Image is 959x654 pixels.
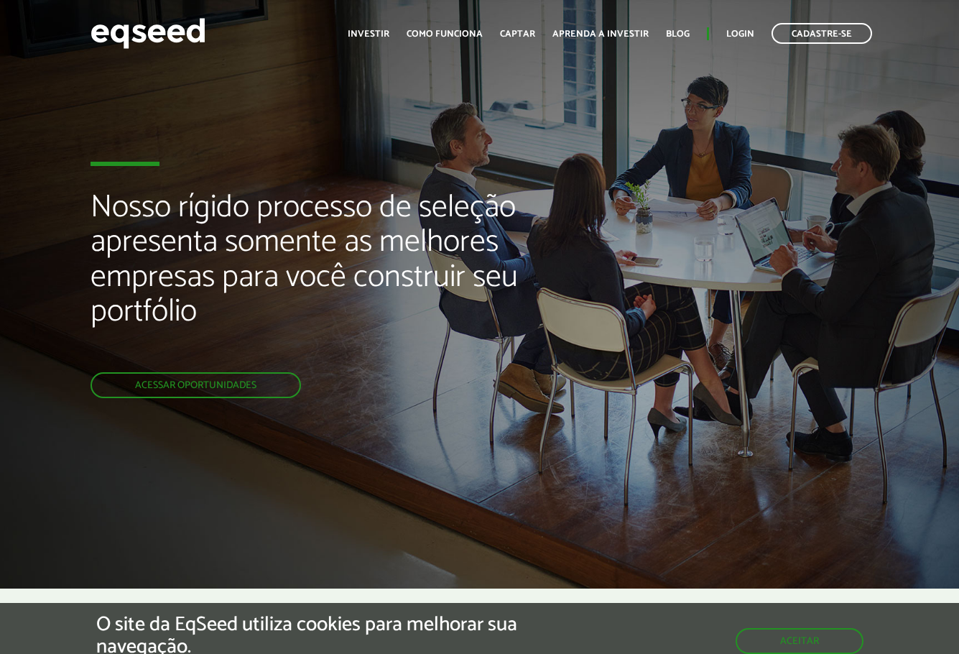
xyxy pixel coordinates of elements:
a: Acessar oportunidades [91,372,301,398]
img: EqSeed [91,14,205,52]
h2: Nosso rígido processo de seleção apresenta somente as melhores empresas para você construir seu p... [91,190,549,373]
button: Aceitar [736,628,863,654]
a: Cadastre-se [772,23,872,44]
a: Login [726,29,754,39]
a: Aprenda a investir [552,29,649,39]
a: Captar [500,29,535,39]
a: Blog [666,29,690,39]
a: Investir [348,29,389,39]
a: Como funciona [407,29,483,39]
